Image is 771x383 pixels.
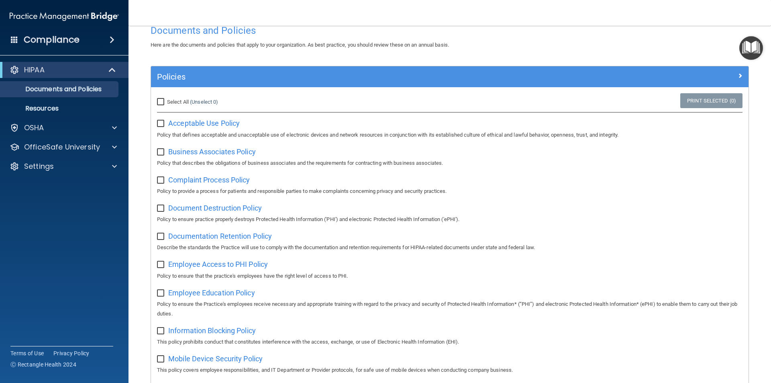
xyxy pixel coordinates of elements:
[168,176,250,184] span: Complaint Process Policy
[168,147,256,156] span: Business Associates Policy
[168,204,262,212] span: Document Destruction Policy
[190,99,218,105] a: (Unselect 0)
[157,72,593,81] h5: Policies
[168,354,263,363] span: Mobile Device Security Policy
[10,360,76,369] span: Ⓒ Rectangle Health 2024
[157,243,742,252] p: Describe the standards the Practice will use to comply with the documentation and retention requi...
[168,119,240,127] span: Acceptable Use Policy
[168,232,272,240] span: Documentation Retention Policy
[680,93,742,108] a: Print Selected (0)
[10,65,116,75] a: HIPAA
[151,25,749,36] h4: Documents and Policies
[157,158,742,168] p: Policy that describes the obligations of business associates and the requirements for contracting...
[10,8,119,25] img: PMB logo
[168,260,268,268] span: Employee Access to PHI Policy
[10,349,44,357] a: Terms of Use
[24,123,44,133] p: OSHA
[739,36,763,60] button: Open Resource Center
[157,215,742,224] p: Policy to ensure practice properly destroys Protected Health Information ('PHI') and electronic P...
[5,104,115,113] p: Resources
[168,289,255,297] span: Employee Education Policy
[157,365,742,375] p: This policy covers employee responsibilities, and IT Department or Provider protocols, for safe u...
[157,99,166,105] input: Select All (Unselect 0)
[24,142,100,152] p: OfficeSafe University
[24,34,80,45] h4: Compliance
[53,349,90,357] a: Privacy Policy
[157,299,742,319] p: Policy to ensure the Practice's employees receive necessary and appropriate training with regard ...
[632,326,761,358] iframe: Drift Widget Chat Controller
[10,162,117,171] a: Settings
[151,42,449,48] span: Here are the documents and policies that apply to your organization. As best practice, you should...
[10,142,117,152] a: OfficeSafe University
[24,162,54,171] p: Settings
[167,99,189,105] span: Select All
[168,326,256,335] span: Information Blocking Policy
[24,65,45,75] p: HIPAA
[157,70,742,83] a: Policies
[157,186,742,196] p: Policy to provide a process for patients and responsible parties to make complaints concerning pr...
[157,337,742,347] p: This policy prohibits conduct that constitutes interference with the access, exchange, or use of ...
[5,85,115,93] p: Documents and Policies
[157,130,742,140] p: Policy that defines acceptable and unacceptable use of electronic devices and network resources i...
[157,271,742,281] p: Policy to ensure that the practice's employees have the right level of access to PHI.
[10,123,117,133] a: OSHA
